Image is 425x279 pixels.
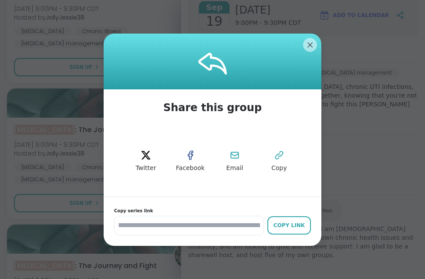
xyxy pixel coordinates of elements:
span: Copy [271,164,287,173]
button: twitter [126,142,165,181]
button: Twitter [126,142,165,181]
button: Copy [260,142,299,181]
span: Email [226,164,243,173]
div: Copy Link [272,221,307,229]
span: Twitter [136,164,156,173]
button: facebook [171,142,210,181]
span: Facebook [176,164,205,173]
button: Copy Link [267,216,311,235]
span: Share this group [153,89,272,126]
button: Email [215,142,254,181]
span: Copy series link [114,208,311,214]
button: Facebook [171,142,210,181]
